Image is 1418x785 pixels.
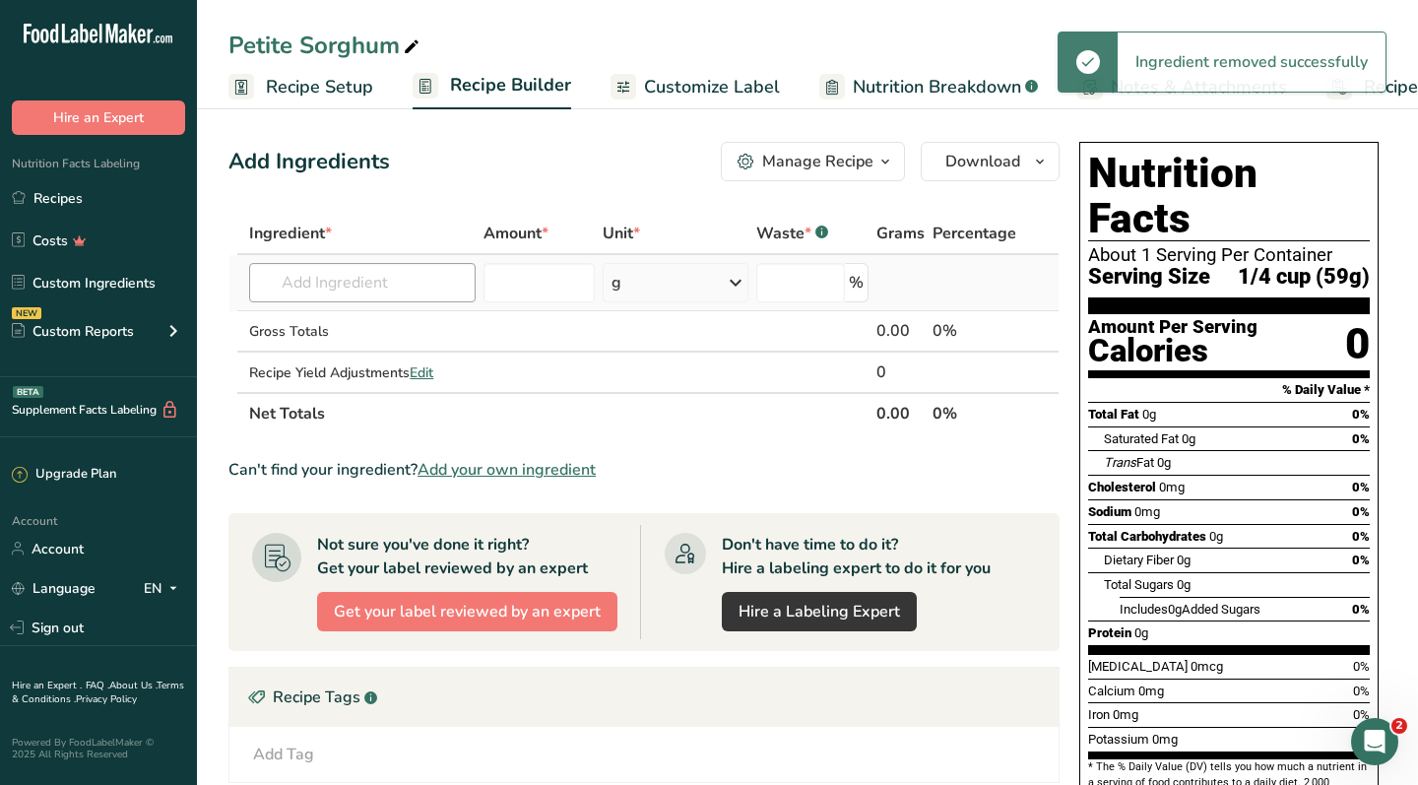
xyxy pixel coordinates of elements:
a: Language [12,571,96,606]
span: 0% [1352,602,1370,617]
span: 2 [1391,718,1407,734]
span: 0mg [1152,732,1178,747]
span: 0mcg [1191,659,1223,674]
div: g [612,271,621,294]
span: 0% [1353,707,1370,722]
span: Grams [876,222,925,245]
span: 0g [1177,577,1191,592]
div: NEW [12,307,41,319]
a: Recipe Builder [413,63,571,110]
span: Cholesterol [1088,480,1156,494]
div: Recipe Tags [229,668,1059,727]
span: 0% [1352,529,1370,544]
div: Ingredient removed successfully [1118,33,1386,92]
span: 0% [1352,480,1370,494]
div: Not sure you've done it right? Get your label reviewed by an expert [317,533,588,580]
div: Recipe Yield Adjustments [249,362,476,383]
span: Unit [603,222,640,245]
span: 0% [1352,553,1370,567]
a: About Us . [109,679,157,692]
div: Custom Reports [12,321,134,342]
span: 0% [1352,407,1370,422]
button: Manage Recipe [721,142,905,181]
div: Upgrade Plan [12,465,116,485]
div: 0 [876,360,925,384]
th: 0% [929,392,1020,433]
section: % Daily Value * [1088,378,1370,402]
span: Potassium [1088,732,1149,747]
div: BETA [13,386,43,398]
span: Saturated Fat [1104,431,1179,446]
span: Total Sugars [1104,577,1174,592]
div: Calories [1088,337,1257,365]
span: 0mg [1138,684,1164,698]
span: Calcium [1088,684,1135,698]
span: 0g [1177,553,1191,567]
a: Privacy Policy [76,692,137,706]
a: Recipe Setup [228,65,373,109]
span: Serving Size [1088,265,1210,290]
span: 0% [1352,504,1370,519]
div: Amount Per Serving [1088,318,1257,337]
span: Dietary Fiber [1104,553,1174,567]
span: Ingredient [249,222,332,245]
span: Fat [1104,455,1154,470]
span: 0g [1157,455,1171,470]
h1: Nutrition Facts [1088,151,1370,241]
button: Hire an Expert [12,100,185,135]
span: Total Fat [1088,407,1139,422]
span: Amount [483,222,548,245]
a: Nutrition Breakdown [819,65,1038,109]
div: Petite Sorghum [228,28,423,63]
div: Powered By FoodLabelMaker © 2025 All Rights Reserved [12,737,185,760]
th: Net Totals [245,392,872,433]
a: Terms & Conditions . [12,679,184,706]
span: [MEDICAL_DATA] [1088,659,1188,674]
span: 0% [1353,684,1370,698]
span: Get your label reviewed by an expert [334,600,601,623]
button: Download [921,142,1060,181]
span: Total Carbohydrates [1088,529,1206,544]
div: Add Tag [253,743,314,766]
span: Recipe Setup [266,74,373,100]
span: 0% [1352,431,1370,446]
span: Edit [410,363,433,382]
iframe: Intercom live chat [1351,718,1398,765]
span: Iron [1088,707,1110,722]
div: Waste [756,222,828,245]
div: Add Ingredients [228,146,390,178]
div: 0% [933,319,1016,343]
span: 0mg [1134,504,1160,519]
span: Protein [1088,625,1131,640]
span: Includes Added Sugars [1120,602,1260,617]
span: 0g [1168,602,1182,617]
div: Gross Totals [249,321,476,342]
div: About 1 Serving Per Container [1088,245,1370,265]
span: 0mg [1159,480,1185,494]
input: Add Ingredient [249,263,476,302]
span: Add your own ingredient [418,458,596,482]
span: 0mg [1113,707,1138,722]
span: 0g [1142,407,1156,422]
span: 1/4 cup (59g) [1238,265,1370,290]
a: Hire an Expert . [12,679,82,692]
span: 0g [1209,529,1223,544]
th: 0.00 [872,392,929,433]
span: Customize Label [644,74,780,100]
div: Don't have time to do it? Hire a labeling expert to do it for you [722,533,991,580]
div: Manage Recipe [762,150,873,173]
span: Sodium [1088,504,1131,519]
i: Trans [1104,455,1136,470]
div: 0.00 [876,319,925,343]
a: Customize Label [611,65,780,109]
div: Can't find your ingredient? [228,458,1060,482]
span: Download [945,150,1020,173]
a: Hire a Labeling Expert [722,592,917,631]
a: FAQ . [86,679,109,692]
span: 0g [1182,431,1195,446]
span: Recipe Builder [450,72,571,98]
span: 0g [1134,625,1148,640]
span: Nutrition Breakdown [853,74,1021,100]
span: Percentage [933,222,1016,245]
span: 0% [1353,659,1370,674]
